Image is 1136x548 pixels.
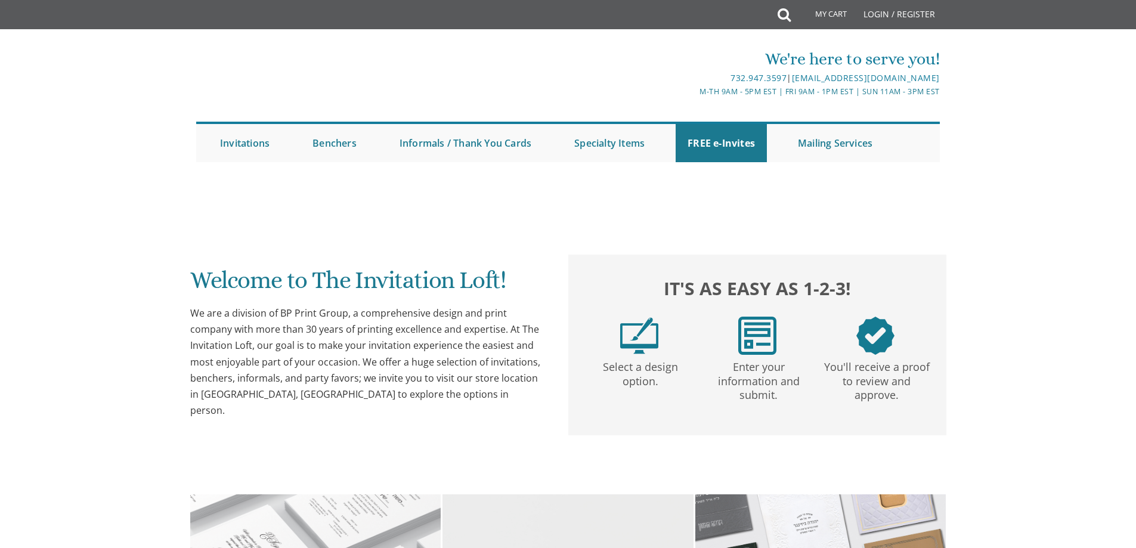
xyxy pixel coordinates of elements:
a: Benchers [301,124,369,162]
p: Select a design option. [584,355,697,389]
img: step3.png [856,317,894,355]
a: FREE e-Invites [676,124,767,162]
h2: It's as easy as 1-2-3! [580,275,934,302]
div: We are a division of BP Print Group, a comprehensive design and print company with more than 30 y... [190,305,544,419]
a: Informals / Thank You Cards [388,124,543,162]
a: 732.947.3597 [730,72,787,83]
a: Specialty Items [562,124,657,162]
a: My Cart [790,1,855,31]
div: We're here to serve you! [445,47,940,71]
img: step2.png [738,317,776,355]
img: step1.png [620,317,658,355]
p: Enter your information and submit. [702,355,815,403]
p: You'll receive a proof to review and approve. [820,355,933,403]
h1: Welcome to The Invitation Loft! [190,267,544,302]
div: | [445,71,940,85]
a: Invitations [208,124,281,162]
a: Mailing Services [786,124,884,162]
div: M-Th 9am - 5pm EST | Fri 9am - 1pm EST | Sun 11am - 3pm EST [445,85,940,98]
a: [EMAIL_ADDRESS][DOMAIN_NAME] [792,72,940,83]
